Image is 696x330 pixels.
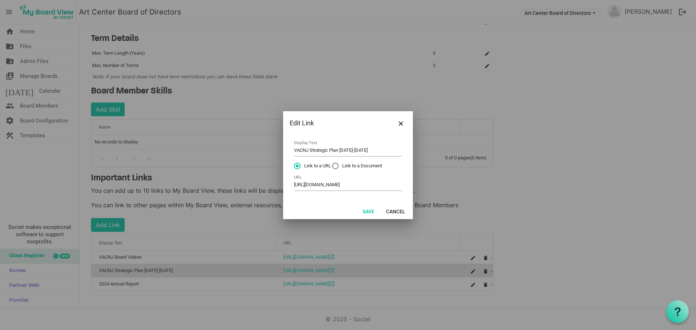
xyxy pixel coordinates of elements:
[294,163,331,169] span: Link to a URL
[395,118,406,129] button: Close
[381,206,410,216] button: Cancel
[358,206,379,216] button: Save
[290,118,383,129] div: Edit Link
[283,111,413,219] div: Dialog edit
[332,163,382,169] span: Link to a Document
